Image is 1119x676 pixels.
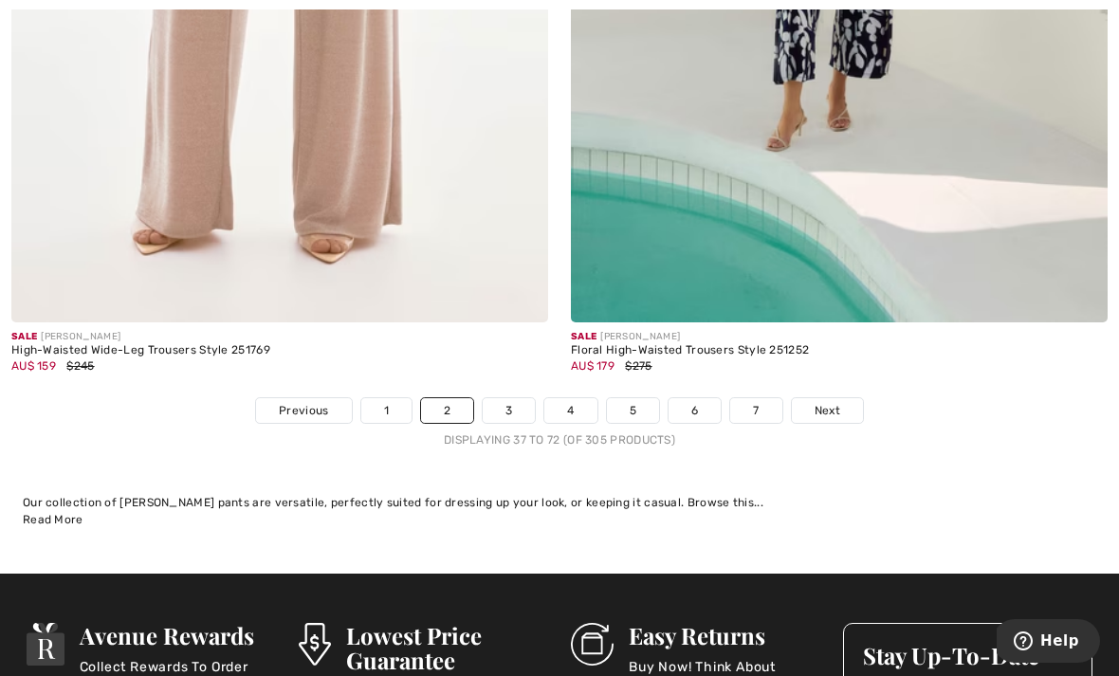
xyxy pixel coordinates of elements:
div: High-Waisted Wide-Leg Trousers Style 251769 [11,344,548,357]
h3: Easy Returns [629,623,820,648]
span: AU$ 179 [571,359,615,373]
a: 4 [544,398,596,423]
a: 7 [730,398,781,423]
span: $275 [625,359,651,373]
span: Sale [11,331,37,342]
span: Read More [23,513,83,526]
h3: Avenue Rewards [80,623,276,648]
a: 5 [607,398,659,423]
div: [PERSON_NAME] [571,330,1108,344]
a: Previous [256,398,351,423]
div: [PERSON_NAME] [11,330,548,344]
img: Lowest Price Guarantee [299,623,331,666]
iframe: Opens a widget where you can find more information [997,619,1100,667]
a: 6 [669,398,721,423]
span: Sale [571,331,596,342]
div: Floral High-Waisted Trousers Style 251252 [571,344,1108,357]
a: Next [792,398,863,423]
span: AU$ 159 [11,359,56,373]
img: Easy Returns [571,623,614,666]
h3: Lowest Price Guarantee [346,623,548,672]
a: 2 [421,398,473,423]
img: Avenue Rewards [27,623,64,666]
div: Our collection of [PERSON_NAME] pants are versatile, perfectly suited for dressing up your look, ... [23,494,1096,511]
span: Previous [279,402,328,419]
h3: Stay Up-To-Date [863,643,1073,667]
a: 1 [361,398,412,423]
span: $245 [66,359,94,373]
span: Next [815,402,840,419]
a: 3 [483,398,535,423]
